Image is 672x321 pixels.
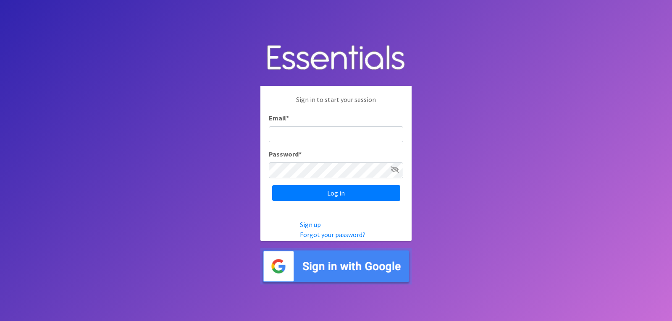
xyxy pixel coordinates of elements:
abbr: required [286,114,289,122]
img: Human Essentials [260,37,412,80]
img: Sign in with Google [260,248,412,284]
p: Sign in to start your session [269,94,403,113]
a: Sign up [300,220,321,229]
a: Forgot your password? [300,230,365,239]
input: Log in [272,185,400,201]
label: Password [269,149,302,159]
abbr: required [299,150,302,158]
label: Email [269,113,289,123]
